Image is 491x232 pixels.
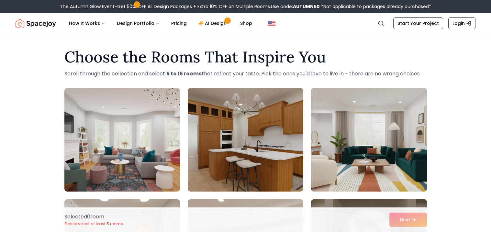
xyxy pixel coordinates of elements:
div: The Autumn Glow Event-Get 50% OFF All Design Packages + Extra 10% OFF on Multiple Rooms. [60,3,431,10]
a: Spacejoy [16,17,56,30]
h1: Choose the Rooms That Inspire You [64,49,427,65]
img: Room room-3 [311,88,427,192]
nav: Global [16,13,475,34]
button: Design Portfolio [112,17,165,30]
p: Please select at least 5 rooms [64,221,123,226]
a: AI Design [193,17,234,30]
strong: 5 to 15 rooms [166,70,202,77]
nav: Main [64,17,257,30]
img: Spacejoy Logo [16,17,56,30]
button: How It Works [64,17,110,30]
span: *Not applicable to packages already purchased* [320,3,431,10]
a: Shop [235,17,257,30]
img: Room room-1 [64,88,180,192]
a: Pricing [166,17,192,30]
b: AUTUMN50 [293,3,320,10]
span: Use code: [271,3,320,10]
p: Scroll through the collection and select that reflect your taste. Pick the ones you'd love to liv... [64,70,427,78]
img: Room room-2 [188,88,303,192]
a: Login [448,17,475,29]
p: Selected 0 room [64,213,123,221]
img: United States [268,19,275,27]
a: Start Your Project [393,17,443,29]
